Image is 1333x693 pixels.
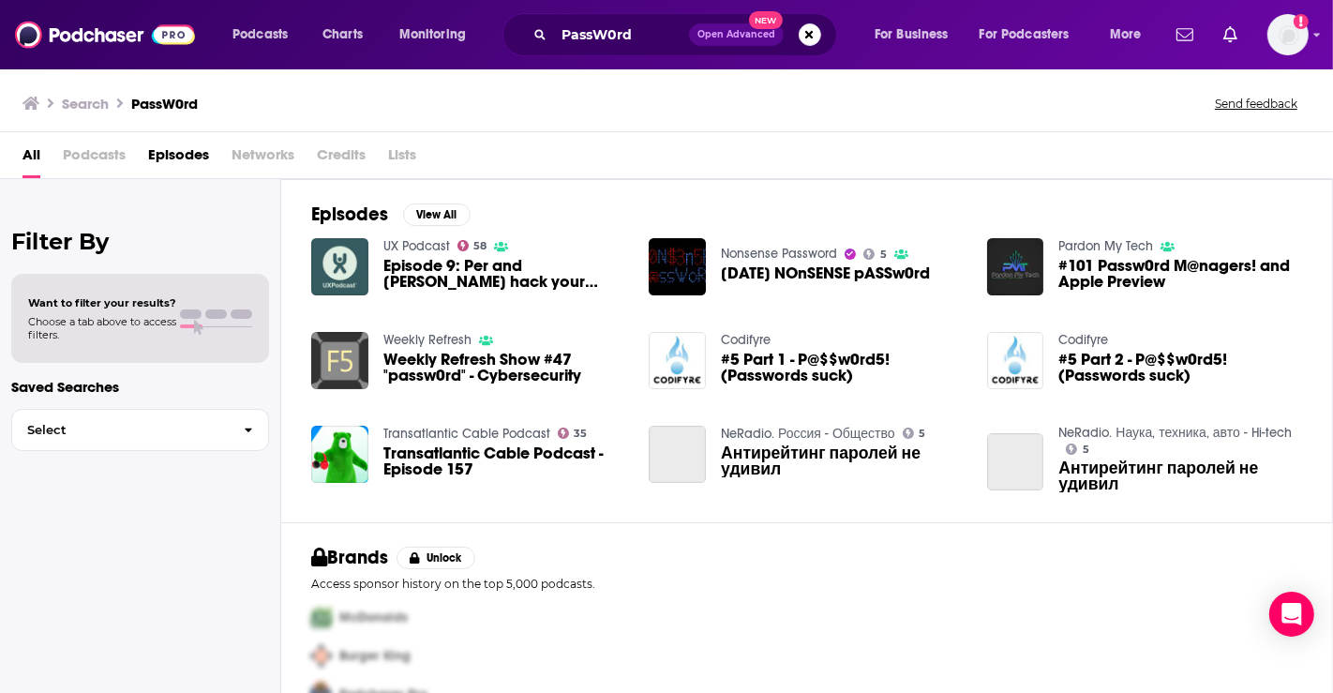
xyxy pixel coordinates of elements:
[903,428,926,439] a: 5
[1058,425,1291,441] a: NeRadio. Наука, техника, авто - Hi-tech
[383,332,472,348] a: Weekly Refresh
[1058,352,1302,384] a: #5 Part 2 - P@$$w0rd5! (Passwords suck)
[721,332,771,348] a: Codifyre
[317,140,366,178] span: Credits
[339,648,411,664] span: Burger King
[861,20,972,50] button: open menu
[148,140,209,178] a: Episodes
[232,22,288,48] span: Podcasts
[1269,592,1314,637] div: Open Intercom Messenger
[28,315,176,341] span: Choose a tab above to access filters.
[987,332,1044,389] img: #5 Part 2 - P@$$w0rd5! (Passwords suck)
[311,332,368,389] img: Weekly Refresh Show #47 "passw0rd" - Cybersecurity
[649,426,706,483] img: Антирейтинг паролей не удивил
[232,140,294,178] span: Networks
[339,610,408,625] span: McDonalds
[304,637,339,675] img: Second Pro Logo
[383,445,627,477] a: Transatlantic Cable Podcast - Episode 157
[131,95,198,113] h3: PassW0rd
[574,429,587,438] span: 35
[649,238,706,295] img: 19-02-03 NOnSENSE pASSw0rd
[1294,14,1309,29] svg: Add a profile image
[1058,460,1302,492] a: Антирейтинг паролей не удивил
[383,258,627,290] span: Episode 9: Per and [PERSON_NAME] hack your passw0rd
[1083,445,1089,454] span: 5
[310,20,374,50] a: Charts
[1097,20,1165,50] button: open menu
[383,238,450,254] a: UX Podcast
[1267,14,1309,55] button: Show profile menu
[749,11,783,29] span: New
[980,22,1070,48] span: For Podcasters
[919,429,925,438] span: 5
[62,95,109,113] h3: Search
[11,378,269,396] p: Saved Searches
[397,547,476,569] button: Unlock
[1169,19,1201,51] a: Show notifications dropdown
[1058,258,1302,290] a: #101 Passw0rd M@nagers! and Apple Preview
[457,240,487,251] a: 58
[721,265,930,281] a: 19-02-03 NOnSENSE pASSw0rd
[219,20,312,50] button: open menu
[11,409,269,451] button: Select
[558,428,588,439] a: 35
[689,23,784,46] button: Open AdvancedNew
[311,238,368,295] img: Episode 9: Per and James hack your passw0rd
[63,140,126,178] span: Podcasts
[987,433,1044,490] img: Антирейтинг паролей не удивил
[1066,444,1089,455] a: 5
[1267,14,1309,55] span: Logged in as ABolliger
[311,203,471,226] a: EpisodesView All
[399,22,466,48] span: Monitoring
[987,238,1044,295] img: #101 Passw0rd M@nagers! and Apple Preview
[721,445,965,477] a: Антирейтинг паролей не удивил
[554,20,689,50] input: Search podcasts, credits, & more...
[1110,22,1142,48] span: More
[383,258,627,290] a: Episode 9: Per and James hack your passw0rd
[1058,238,1153,254] a: Pardon My Tech
[386,20,490,50] button: open menu
[520,13,855,56] div: Search podcasts, credits, & more...
[721,246,837,262] a: Nonsense Password
[388,140,416,178] span: Lists
[15,17,195,53] img: Podchaser - Follow, Share and Rate Podcasts
[697,30,775,39] span: Open Advanced
[304,598,339,637] img: First Pro Logo
[11,228,269,255] h2: Filter By
[311,426,368,483] img: Transatlantic Cable Podcast - Episode 157
[28,296,176,309] span: Want to filter your results?
[1267,14,1309,55] img: User Profile
[1209,96,1303,112] button: Send feedback
[721,352,965,384] a: #5 Part 1 - P@$$w0rd5! (Passwords suck)
[880,250,887,259] span: 5
[721,426,894,442] a: NeRadio. Россия - Общество
[311,577,1302,591] p: Access sponsor history on the top 5,000 podcasts.
[875,22,949,48] span: For Business
[473,242,487,250] span: 58
[863,249,887,260] a: 5
[383,426,550,442] a: Transatlantic Cable Podcast
[649,332,706,389] img: #5 Part 1 - P@$$w0rd5! (Passwords suck)
[383,352,627,384] a: Weekly Refresh Show #47 "passw0rd" - Cybersecurity
[12,424,229,436] span: Select
[322,22,363,48] span: Charts
[721,265,930,281] span: [DATE] NOnSENSE pASSw0rd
